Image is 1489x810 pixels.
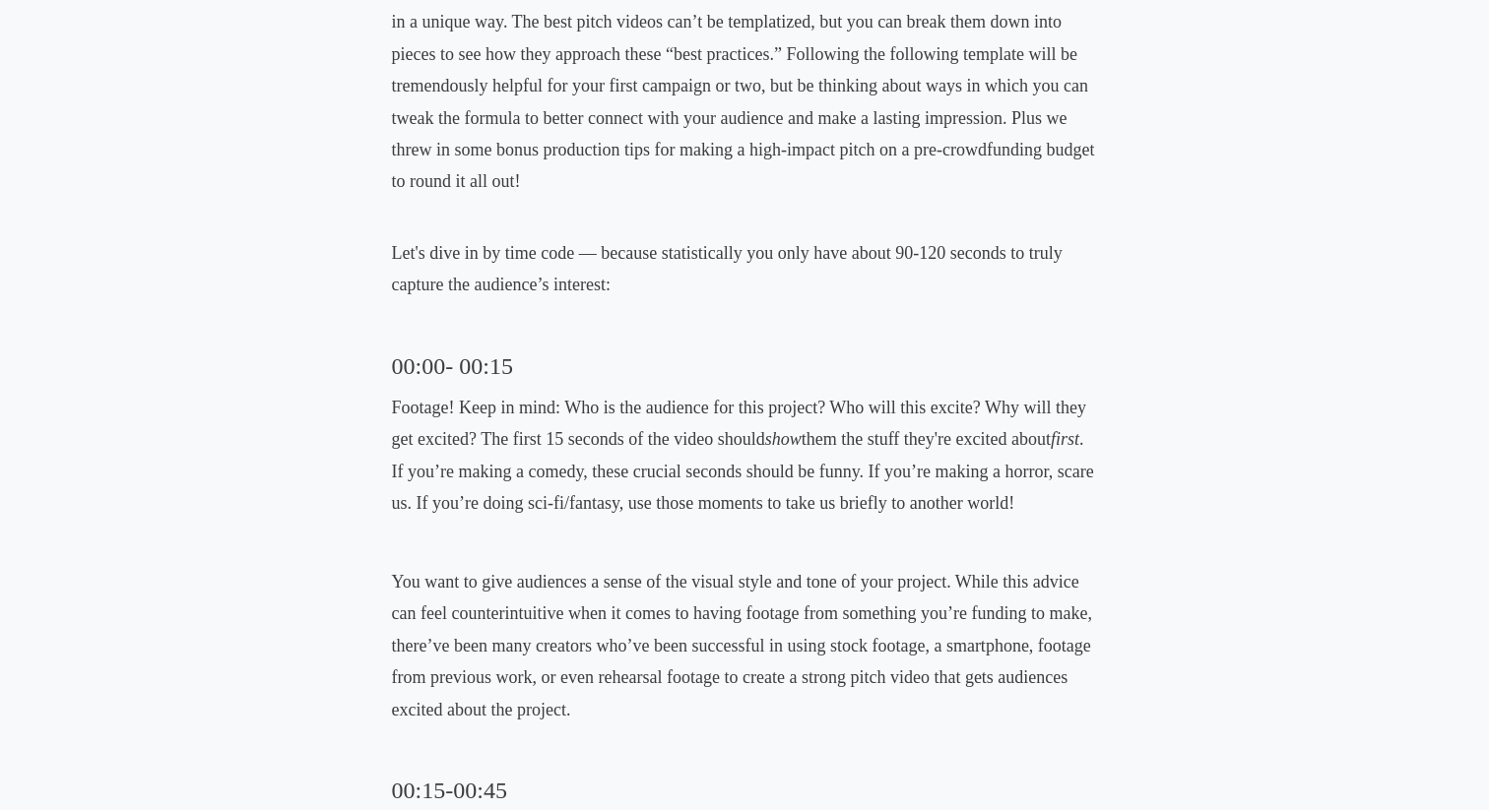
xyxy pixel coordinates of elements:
[392,566,1098,725] p: You want to give audiences a sense of the visual style and tone of your project. While this advic...
[392,350,1098,382] h3: 00:00- 00:15
[392,392,1098,520] p: Footage! Keep in mind: Who is the audience for this project? Who will this excite? Why will they ...
[392,237,1098,301] p: Let's dive in by time code — because statistically you only have about 90-120 seconds to truly ca...
[765,429,802,449] em: show
[392,775,1098,806] h3: 00:15-00:45
[1051,429,1079,449] em: first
